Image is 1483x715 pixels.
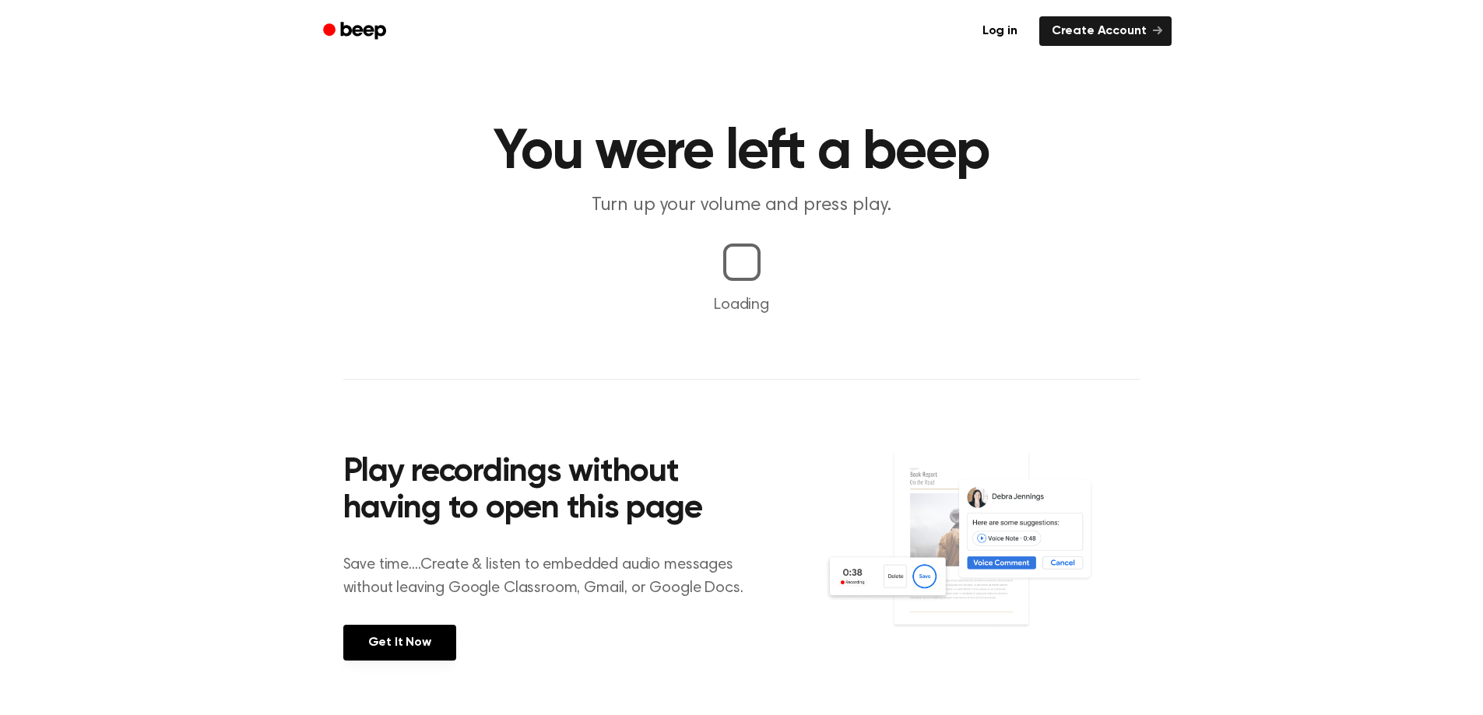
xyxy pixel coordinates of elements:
img: Voice Comments on Docs and Recording Widget [824,450,1140,659]
a: Get It Now [343,625,456,661]
h2: Play recordings without having to open this page [343,454,763,528]
p: Save time....Create & listen to embedded audio messages without leaving Google Classroom, Gmail, ... [343,553,763,600]
p: Turn up your volume and press play. [443,193,1041,219]
a: Create Account [1039,16,1172,46]
a: Beep [312,16,400,47]
p: Loading [19,293,1464,317]
a: Log in [970,16,1030,46]
h1: You were left a beep [343,124,1140,181]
